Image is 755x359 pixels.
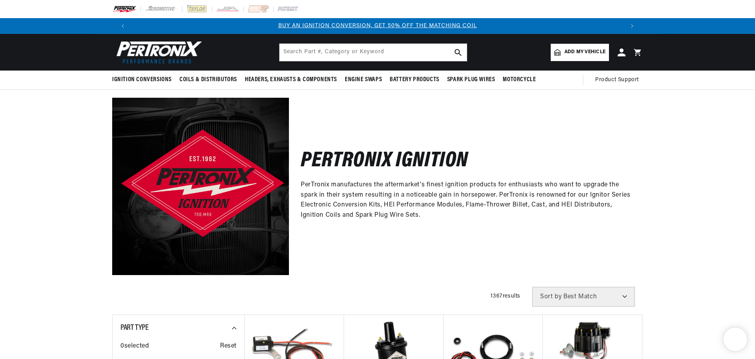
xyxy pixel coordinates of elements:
[551,44,609,61] a: Add my vehicle
[245,76,337,84] span: Headers, Exhausts & Components
[112,39,203,66] img: Pertronix
[564,48,605,56] span: Add my vehicle
[386,71,443,89] summary: Battery Products
[176,71,241,89] summary: Coils & Distributors
[241,71,341,89] summary: Headers, Exhausts & Components
[278,23,477,29] a: BUY AN IGNITION CONVERSION, GET 50% OFF THE MATCHING COIL
[447,76,495,84] span: Spark Plug Wires
[112,71,176,89] summary: Ignition Conversions
[345,76,382,84] span: Engine Swaps
[120,324,148,332] span: Part Type
[279,44,467,61] input: Search Part #, Category or Keyword
[390,76,439,84] span: Battery Products
[112,98,289,275] img: Pertronix Ignition
[532,287,635,307] select: Sort by
[490,293,520,299] span: 1367 results
[595,71,643,89] summary: Product Support
[131,22,624,30] div: 1 of 3
[301,180,631,220] p: PerTronix manufactures the aftermarket's finest ignition products for enthusiasts who want to upg...
[341,71,386,89] summary: Engine Swaps
[595,76,639,84] span: Product Support
[131,22,624,30] div: Announcement
[93,18,662,34] slideshow-component: Translation missing: en.sections.announcements.announcement_bar
[220,341,237,352] span: Reset
[503,76,536,84] span: Motorcycle
[540,294,562,300] span: Sort by
[499,71,540,89] summary: Motorcycle
[443,71,499,89] summary: Spark Plug Wires
[112,76,172,84] span: Ignition Conversions
[120,341,149,352] span: 0 selected
[450,44,467,61] button: search button
[624,18,640,34] button: Translation missing: en.sections.announcements.next_announcement
[179,76,237,84] span: Coils & Distributors
[115,18,131,34] button: Translation missing: en.sections.announcements.previous_announcement
[301,152,468,171] h2: Pertronix Ignition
